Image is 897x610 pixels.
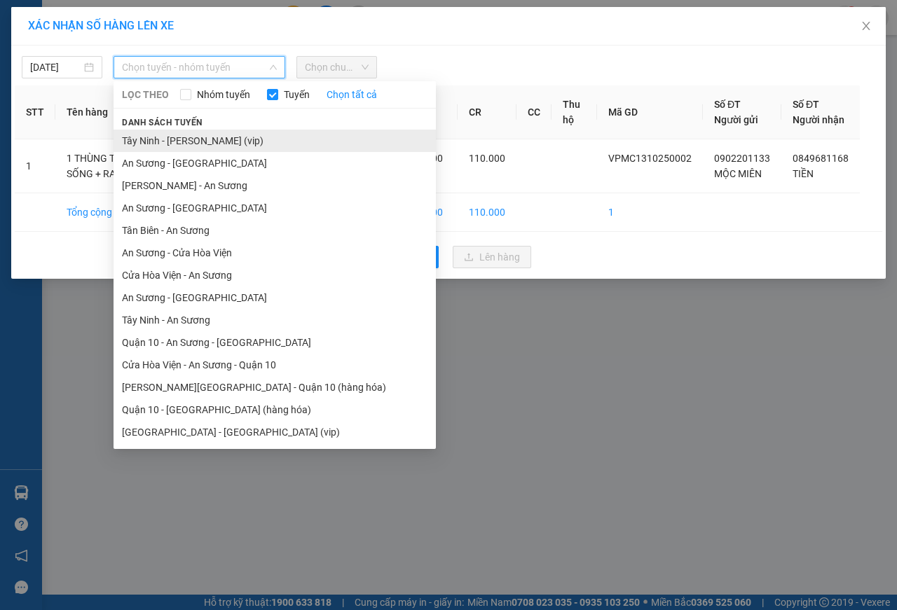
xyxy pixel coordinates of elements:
[114,286,436,309] li: An Sương - [GEOGRAPHIC_DATA]
[114,264,436,286] li: Cửa Hòa Viện - An Sương
[597,193,703,232] td: 1
[714,99,741,110] span: Số ĐT
[5,8,67,70] img: logo
[111,62,172,71] span: Hotline: 19001152
[15,85,55,139] th: STT
[114,197,436,219] li: An Sương - [GEOGRAPHIC_DATA]
[608,153,692,164] span: VPMC1310250002
[278,87,315,102] span: Tuyến
[111,22,189,40] span: Bến xe [GEOGRAPHIC_DATA]
[327,87,377,102] a: Chọn tất cả
[458,193,516,232] td: 110.000
[114,398,436,421] li: Quận 10 - [GEOGRAPHIC_DATA] (hàng hóa)
[55,85,151,139] th: Tên hàng
[469,153,505,164] span: 110.000
[793,168,814,179] span: TIỀN
[114,152,436,174] li: An Sương - [GEOGRAPHIC_DATA]
[55,193,151,232] td: Tổng cộng
[38,76,172,87] span: -----------------------------------------
[4,102,85,110] span: In ngày:
[114,242,436,264] li: An Sương - Cửa Hòa Viện
[714,114,758,125] span: Người gửi
[114,130,436,152] li: Tây Ninh - [PERSON_NAME] (vip)
[714,153,770,164] span: 0902201133
[114,331,436,354] li: Quận 10 - An Sương - [GEOGRAPHIC_DATA]
[114,354,436,376] li: Cửa Hòa Viện - An Sương - Quận 10
[114,174,436,197] li: [PERSON_NAME] - An Sương
[31,102,85,110] span: 10:10:51 [DATE]
[861,20,872,32] span: close
[122,57,277,78] span: Chọn tuyến - nhóm tuyến
[191,87,256,102] span: Nhóm tuyến
[70,89,149,99] span: VPMC1310250004
[4,90,149,99] span: [PERSON_NAME]:
[793,153,849,164] span: 0849681168
[114,309,436,331] li: Tây Ninh - An Sương
[714,168,762,179] span: MỘC MIÊN
[453,246,531,268] button: uploadLên hàng
[55,139,151,193] td: 1 THÙNG THỊT SỐNG + RAU CỦ
[114,116,211,129] span: Danh sách tuyến
[847,7,886,46] button: Close
[28,19,174,32] span: XÁC NHẬN SỐ HÀNG LÊN XE
[269,63,278,71] span: down
[793,99,819,110] span: Số ĐT
[793,114,844,125] span: Người nhận
[114,376,436,398] li: [PERSON_NAME][GEOGRAPHIC_DATA] - Quận 10 (hàng hóa)
[114,219,436,242] li: Tân Biên - An Sương
[114,421,436,443] li: [GEOGRAPHIC_DATA] - [GEOGRAPHIC_DATA] (vip)
[111,8,192,20] strong: ĐỒNG PHƯỚC
[516,85,552,139] th: CC
[458,85,516,139] th: CR
[597,85,703,139] th: Mã GD
[552,85,596,139] th: Thu hộ
[15,139,55,193] td: 1
[122,87,169,102] span: LỌC THEO
[305,57,369,78] span: Chọn chuyến
[30,60,81,75] input: 13/10/2025
[111,42,193,60] span: 01 Võ Văn Truyện, KP.1, Phường 2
